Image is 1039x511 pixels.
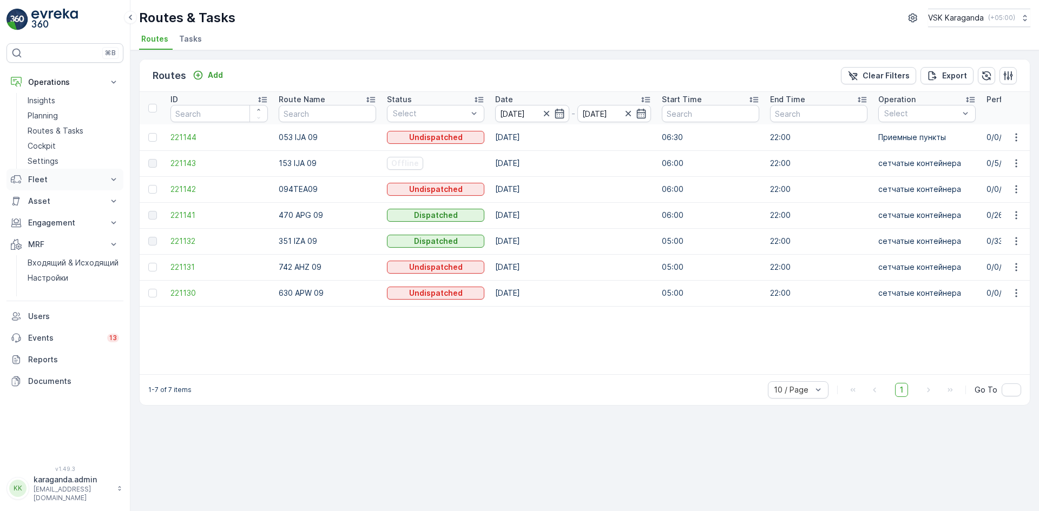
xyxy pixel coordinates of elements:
[490,228,656,254] td: [DATE]
[391,158,419,169] p: Offline
[148,211,157,220] div: Toggle Row Selected
[28,217,102,228] p: Engagement
[495,105,569,122] input: dd/mm/yyyy
[141,34,168,44] span: Routes
[6,234,123,255] button: MRF
[765,150,873,176] td: 22:00
[975,384,997,395] span: Go To
[170,132,268,143] span: 221144
[490,280,656,306] td: [DATE]
[28,354,119,365] p: Reports
[393,108,468,119] p: Select
[170,105,268,122] input: Search
[387,94,412,105] p: Status
[170,210,268,221] a: 221141
[6,327,123,349] a: Events13
[28,311,119,322] p: Users
[409,262,463,273] p: Undispatched
[387,183,484,196] button: Undispatched
[9,480,27,497] div: KK
[31,9,78,30] img: logo_light-DOdMpM7g.png
[170,288,268,298] a: 221130
[490,202,656,228] td: [DATE]
[28,156,58,167] p: Settings
[873,228,981,254] td: сетчатыe контейнера
[577,105,652,122] input: dd/mm/yyyy
[387,157,423,170] button: Offline
[23,108,123,123] a: Planning
[873,254,981,280] td: сетчатыe контейнера
[34,474,111,485] p: karaganda.admin
[770,105,867,122] input: Search
[28,333,101,343] p: Events
[28,77,102,88] p: Operations
[139,9,235,26] p: Routes & Tasks
[23,154,123,169] a: Settings
[765,228,873,254] td: 22:00
[490,150,656,176] td: [DATE]
[387,131,484,144] button: Undispatched
[873,280,981,306] td: сетчатыe контейнера
[148,159,157,168] div: Toggle Row Selected
[6,306,123,327] a: Users
[414,236,458,247] p: Dispatched
[170,184,268,195] a: 221142
[6,212,123,234] button: Engagement
[409,132,463,143] p: Undispatched
[273,124,382,150] td: 053 IJA 09
[884,108,959,119] p: Select
[987,94,1035,105] p: Performance
[490,176,656,202] td: [DATE]
[148,386,192,394] p: 1-7 of 7 items
[765,124,873,150] td: 22:00
[928,12,984,23] p: VSK Karaganda
[279,105,376,122] input: Search
[873,124,981,150] td: Приемные пункты
[6,349,123,370] a: Reports
[34,485,111,502] p: [EMAIL_ADDRESS][DOMAIN_NAME]
[273,176,382,202] td: 094TEA09
[28,125,83,136] p: Routes & Tasks
[662,105,759,122] input: Search
[28,257,119,268] p: Входящий & Исходящий
[656,254,765,280] td: 05:00
[170,262,268,273] a: 221131
[273,150,382,176] td: 153 IJA 09
[656,150,765,176] td: 06:00
[6,71,123,93] button: Operations
[942,70,967,81] p: Export
[770,94,805,105] p: End Time
[490,124,656,150] td: [DATE]
[988,14,1015,22] p: ( +05:00 )
[279,94,325,105] p: Route Name
[920,67,974,84] button: Export
[656,202,765,228] td: 06:00
[765,202,873,228] td: 22:00
[873,150,981,176] td: сетчатыe контейнера
[928,9,1030,27] button: VSK Karaganda(+05:00)
[179,34,202,44] span: Tasks
[6,466,123,472] span: v 1.49.3
[170,236,268,247] a: 221132
[6,169,123,190] button: Fleet
[28,196,102,207] p: Asset
[28,95,55,106] p: Insights
[873,176,981,202] td: сетчатыe контейнера
[895,383,908,397] span: 1
[208,70,223,81] p: Add
[765,254,873,280] td: 22:00
[23,123,123,138] a: Routes & Tasks
[273,280,382,306] td: 630 APW 09
[23,93,123,108] a: Insights
[148,185,157,194] div: Toggle Row Selected
[863,70,910,81] p: Clear Filters
[6,9,28,30] img: logo
[765,176,873,202] td: 22:00
[188,69,227,82] button: Add
[873,202,981,228] td: сетчатыe контейнера
[409,184,463,195] p: Undispatched
[6,474,123,502] button: KKkaraganda.admin[EMAIL_ADDRESS][DOMAIN_NAME]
